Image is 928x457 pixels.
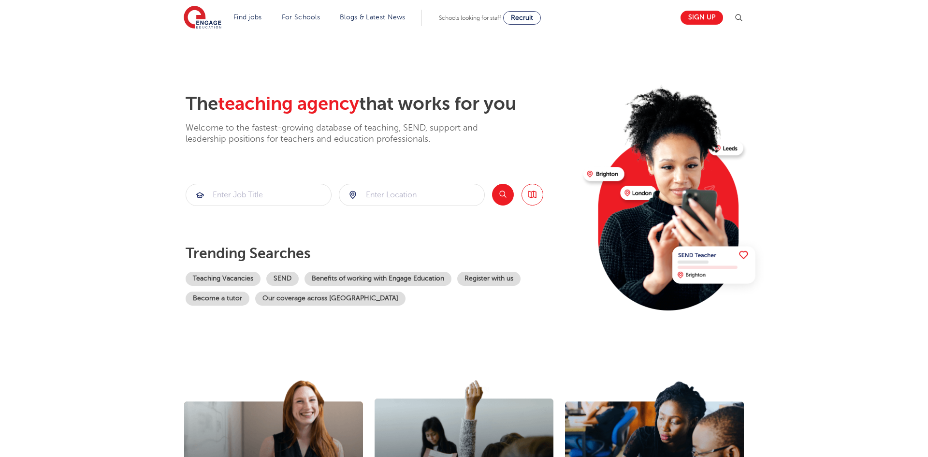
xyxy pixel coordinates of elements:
[492,184,514,206] button: Search
[184,6,221,30] img: Engage Education
[218,93,359,114] span: teaching agency
[511,14,533,21] span: Recruit
[186,245,576,262] p: Trending searches
[186,93,576,115] h2: The that works for you
[681,11,723,25] a: Sign up
[339,184,484,206] input: Submit
[304,272,451,286] a: Benefits of working with Engage Education
[439,15,501,21] span: Schools looking for staff
[266,272,299,286] a: SEND
[186,122,505,145] p: Welcome to the fastest-growing database of teaching, SEND, support and leadership positions for t...
[282,14,320,21] a: For Schools
[457,272,521,286] a: Register with us
[255,292,406,306] a: Our coverage across [GEOGRAPHIC_DATA]
[186,272,261,286] a: Teaching Vacancies
[503,11,541,25] a: Recruit
[186,292,249,306] a: Become a tutor
[340,14,406,21] a: Blogs & Latest News
[339,184,485,206] div: Submit
[186,184,332,206] div: Submit
[233,14,262,21] a: Find jobs
[186,184,331,206] input: Submit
